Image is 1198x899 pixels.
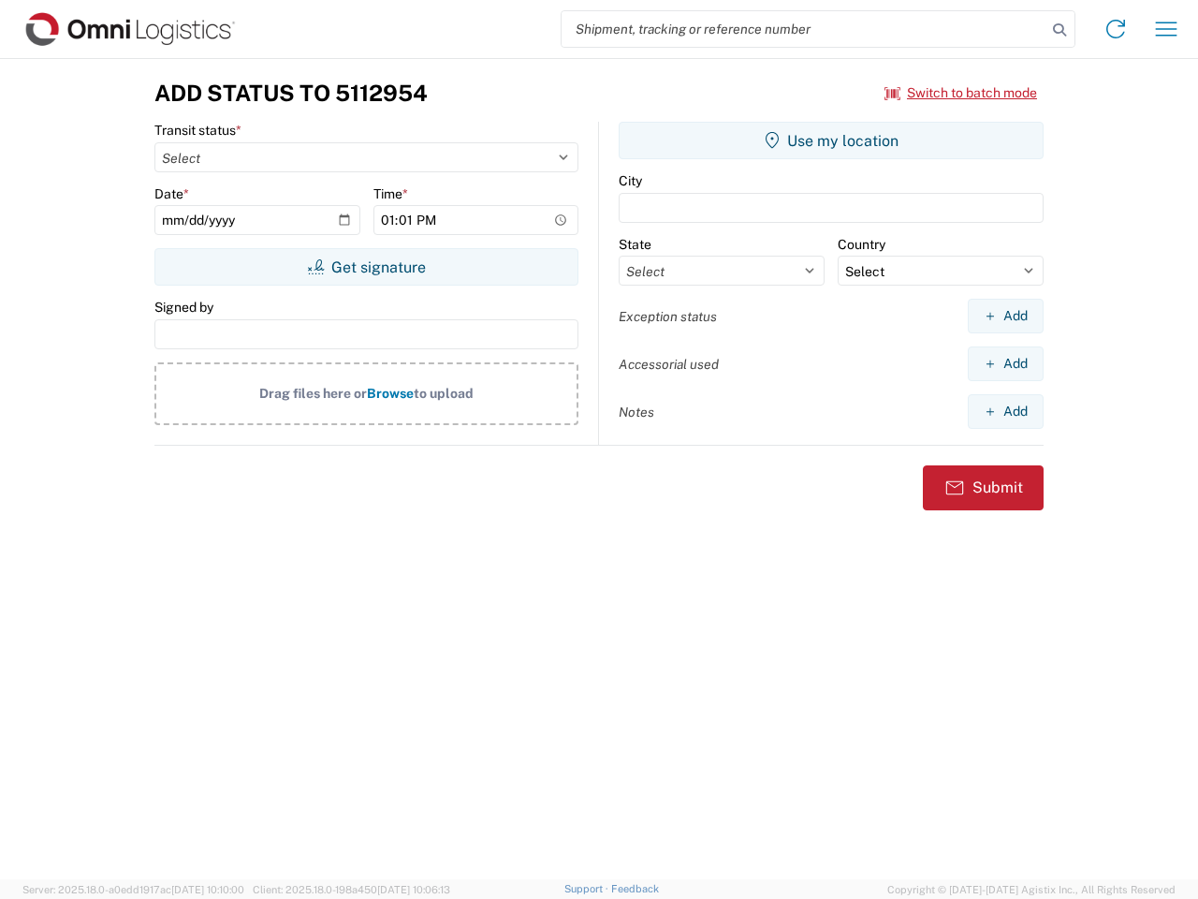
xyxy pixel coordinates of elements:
[968,299,1044,333] button: Add
[154,185,189,202] label: Date
[253,884,450,895] span: Client: 2025.18.0-198a450
[377,884,450,895] span: [DATE] 10:06:13
[619,356,719,373] label: Accessorial used
[154,299,213,316] label: Signed by
[564,883,611,894] a: Support
[887,881,1176,898] span: Copyright © [DATE]-[DATE] Agistix Inc., All Rights Reserved
[923,465,1044,510] button: Submit
[619,172,642,189] label: City
[619,308,717,325] label: Exception status
[22,884,244,895] span: Server: 2025.18.0-a0edd1917ac
[619,122,1044,159] button: Use my location
[154,248,578,286] button: Get signature
[968,346,1044,381] button: Add
[884,78,1037,109] button: Switch to batch mode
[171,884,244,895] span: [DATE] 10:10:00
[562,11,1046,47] input: Shipment, tracking or reference number
[611,883,659,894] a: Feedback
[619,404,654,420] label: Notes
[154,122,241,139] label: Transit status
[619,236,651,253] label: State
[968,394,1044,429] button: Add
[838,236,885,253] label: Country
[154,80,428,107] h3: Add Status to 5112954
[259,386,367,401] span: Drag files here or
[414,386,474,401] span: to upload
[373,185,408,202] label: Time
[367,386,414,401] span: Browse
